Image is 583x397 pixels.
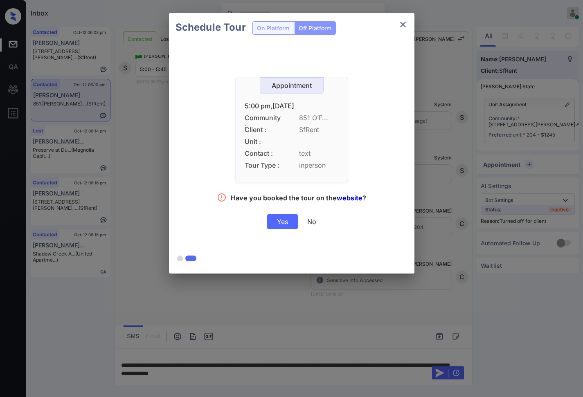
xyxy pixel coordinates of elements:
[245,138,281,146] span: Unit :
[307,218,316,226] div: No
[231,194,366,204] div: Have you booked the tour on the ?
[245,150,281,157] span: Contact :
[169,13,252,42] h2: Schedule Tour
[245,126,281,134] span: Client :
[299,161,339,169] span: inperson
[299,114,339,122] span: 851 O’F...
[245,114,281,122] span: Community :
[299,126,339,134] span: SfRent
[299,150,339,157] span: text
[245,102,339,110] div: 5:00 pm,[DATE]
[395,16,411,33] button: close
[337,194,362,202] a: website
[267,214,298,229] div: Yes
[245,161,281,169] span: Tour Type :
[260,82,323,90] div: Appointment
